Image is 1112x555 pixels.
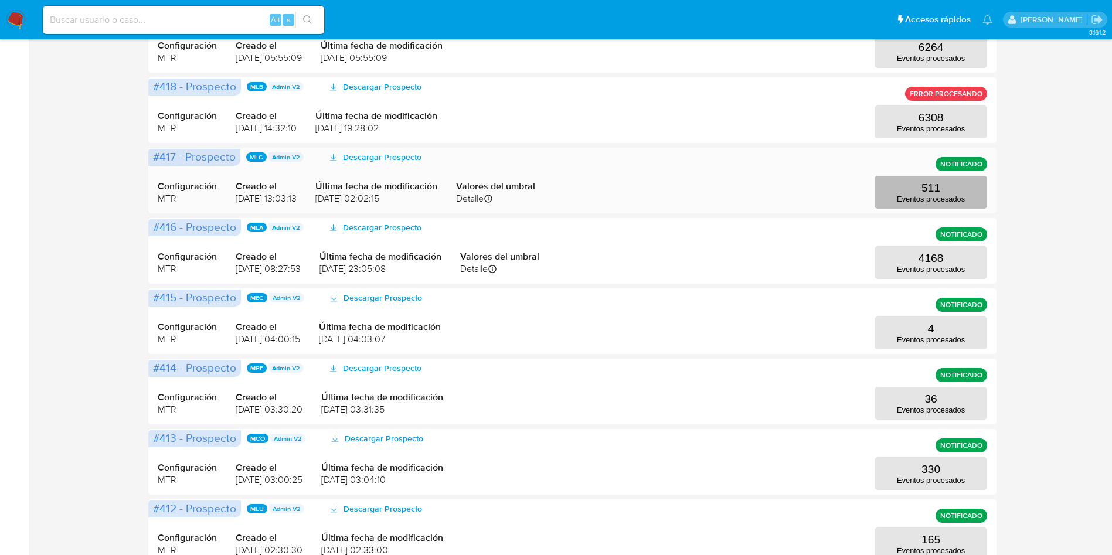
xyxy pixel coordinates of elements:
a: Notificaciones [982,15,992,25]
span: Alt [271,14,280,25]
p: joaquin.santistebe@mercadolibre.com [1021,14,1087,25]
input: Buscar usuario o caso... [43,12,324,28]
span: Accesos rápidos [905,13,971,26]
span: s [287,14,290,25]
a: Salir [1091,13,1103,26]
button: search-icon [295,12,319,28]
span: 3.161.2 [1089,28,1106,37]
